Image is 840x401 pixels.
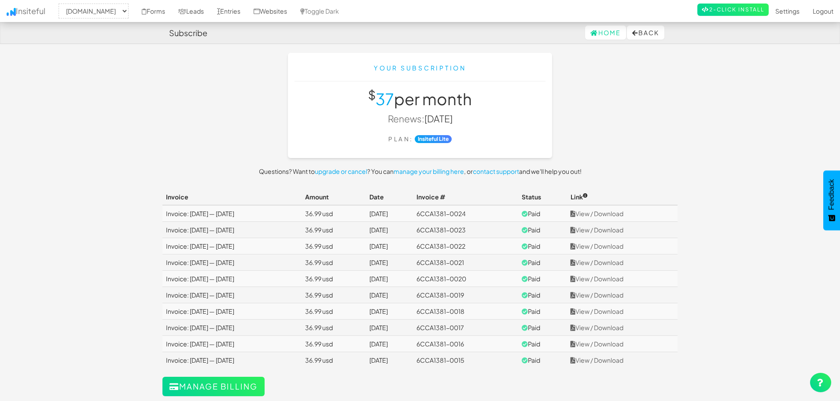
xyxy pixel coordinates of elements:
td: Paid [518,222,567,238]
td: 6CCA1381-0018 [413,303,518,320]
th: Invoice [162,189,302,205]
td: Paid [518,254,567,271]
td: 36.99 usd [302,352,366,368]
div: Your Subscription [295,63,545,72]
td: Invoice: [DATE] — [DATE] [162,254,302,271]
a: View / Download [571,258,623,266]
td: Paid [518,238,567,254]
strong: Insiteful Lite [415,135,452,143]
a: contact support [473,167,519,175]
td: Invoice: [DATE] — [DATE] [162,287,302,303]
td: Paid [518,271,567,287]
td: [DATE] [366,287,413,303]
button: Back [627,26,664,40]
td: 36.99 usd [302,336,366,352]
td: 36.99 usd [302,287,366,303]
td: Paid [518,303,567,320]
td: 6CCA1381-0022 [413,238,518,254]
td: 36.99 usd [302,222,366,238]
th: Date [366,189,413,205]
a: manage your billing here [394,167,464,175]
a: View / Download [571,291,623,299]
span: 37 [376,89,394,109]
p: [DATE] [295,112,545,125]
td: 36.99 usd [302,205,366,222]
sup: $ [368,87,376,102]
td: [DATE] [366,336,413,352]
td: Invoice: [DATE] — [DATE] [162,205,302,222]
a: View / Download [571,307,623,315]
th: Amount [302,189,366,205]
td: Paid [518,287,567,303]
button: Feedback - Show survey [823,170,840,230]
a: 2-Click Install [697,4,769,16]
td: 36.99 usd [302,320,366,336]
td: Paid [518,320,567,336]
td: [DATE] [366,254,413,271]
th: Status [518,189,567,205]
a: Home [585,26,626,40]
small: Plan: [388,135,413,143]
td: 6CCA1381-0021 [413,254,518,271]
td: [DATE] [366,238,413,254]
td: [DATE] [366,352,413,368]
td: 6CCA1381-0015 [413,352,518,368]
td: Invoice: [DATE] — [DATE] [162,336,302,352]
td: Invoice: [DATE] — [DATE] [162,271,302,287]
td: [DATE] [366,271,413,287]
td: Paid [518,205,567,222]
span: Feedback [828,179,836,210]
td: 6CCA1381-0019 [413,287,518,303]
button: Manage billing [162,377,265,396]
td: Paid [518,352,567,368]
h4: Subscribe [169,29,207,37]
a: View / Download [571,210,623,217]
td: 6CCA1381-0017 [413,320,518,336]
a: View / Download [571,340,623,348]
td: 36.99 usd [302,238,366,254]
td: Invoice: [DATE] — [DATE] [162,238,302,254]
td: [DATE] [366,222,413,238]
td: [DATE] [366,303,413,320]
td: [DATE] [366,205,413,222]
td: 6CCA1381-0020 [413,271,518,287]
a: View / Download [571,242,623,250]
td: 36.99 usd [302,254,366,271]
td: Invoice: [DATE] — [DATE] [162,320,302,336]
p: Questions? Want to ? You can , or and we'll help you out! [162,167,678,176]
th: Invoice # [413,189,518,205]
td: [DATE] [366,320,413,336]
td: 6CCA1381-0024 [413,205,518,222]
td: 36.99 usd [302,271,366,287]
td: 6CCA1381-0016 [413,336,518,352]
span: Link [571,193,588,201]
a: View / Download [571,275,623,283]
td: Invoice: [DATE] — [DATE] [162,222,302,238]
td: Invoice: [DATE] — [DATE] [162,352,302,368]
td: Paid [518,336,567,352]
a: View / Download [571,356,623,364]
a: upgrade or cancel [315,167,367,175]
td: 6CCA1381-0023 [413,222,518,238]
span: Renews: [388,113,424,125]
h1: per month [295,90,545,108]
img: icon.png [7,8,16,16]
td: Invoice: [DATE] — [DATE] [162,303,302,320]
a: View / Download [571,226,623,234]
td: 36.99 usd [302,303,366,320]
a: View / Download [571,324,623,331]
